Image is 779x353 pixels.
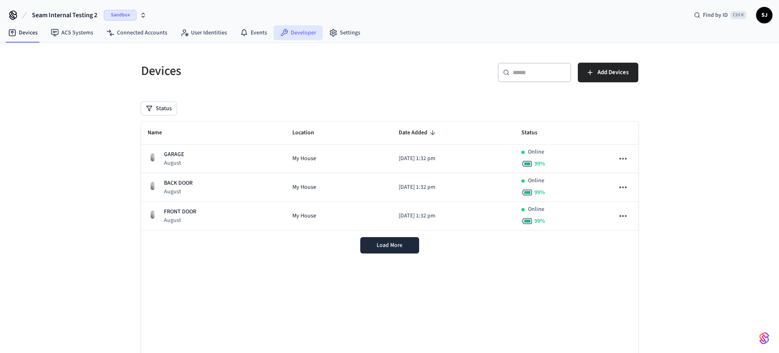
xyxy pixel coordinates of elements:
[164,159,184,167] p: August
[141,63,385,79] h5: Devices
[597,67,629,78] span: Add Devices
[148,152,157,162] img: August Wifi Smart Lock 3rd Gen, Silver, Front
[759,332,769,345] img: SeamLogoGradient.69752ec5.svg
[578,63,638,82] button: Add Devices
[164,208,196,216] p: FRONT DOOR
[360,237,419,253] button: Load More
[148,127,173,139] span: Name
[164,216,196,224] p: August
[292,154,316,163] span: My House
[164,150,184,159] p: GARAGE
[164,188,193,196] p: August
[377,241,402,249] span: Load More
[756,7,772,23] button: SJ
[141,102,177,115] button: Status
[148,210,157,219] img: August Wifi Smart Lock 3rd Gen, Silver, Front
[399,127,438,139] span: Date Added
[528,176,544,185] p: Online
[174,25,233,40] a: User Identities
[233,25,274,40] a: Events
[323,25,367,40] a: Settings
[164,179,193,188] p: BACK DOOR
[32,10,97,20] span: Seam Internal Testing 2
[292,183,316,192] span: My House
[703,11,728,19] span: Find by ID
[2,25,44,40] a: Devices
[292,127,325,139] span: Location
[399,183,508,192] p: [DATE] 1:32 pm
[757,8,772,23] span: SJ
[534,217,545,225] span: 99 %
[528,205,544,214] p: Online
[528,148,544,156] p: Online
[534,188,545,197] span: 99 %
[399,154,508,163] p: [DATE] 1:32 pm
[141,122,638,231] table: sticky table
[399,212,508,220] p: [DATE] 1:32 pm
[521,127,548,139] span: Status
[104,10,137,20] span: Sandbox
[534,160,545,168] span: 99 %
[274,25,323,40] a: Developer
[148,181,157,191] img: August Wifi Smart Lock 3rd Gen, Silver, Front
[44,25,100,40] a: ACS Systems
[730,11,746,19] span: Ctrl K
[687,8,753,23] div: Find by IDCtrl K
[292,212,316,220] span: My House
[100,25,174,40] a: Connected Accounts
